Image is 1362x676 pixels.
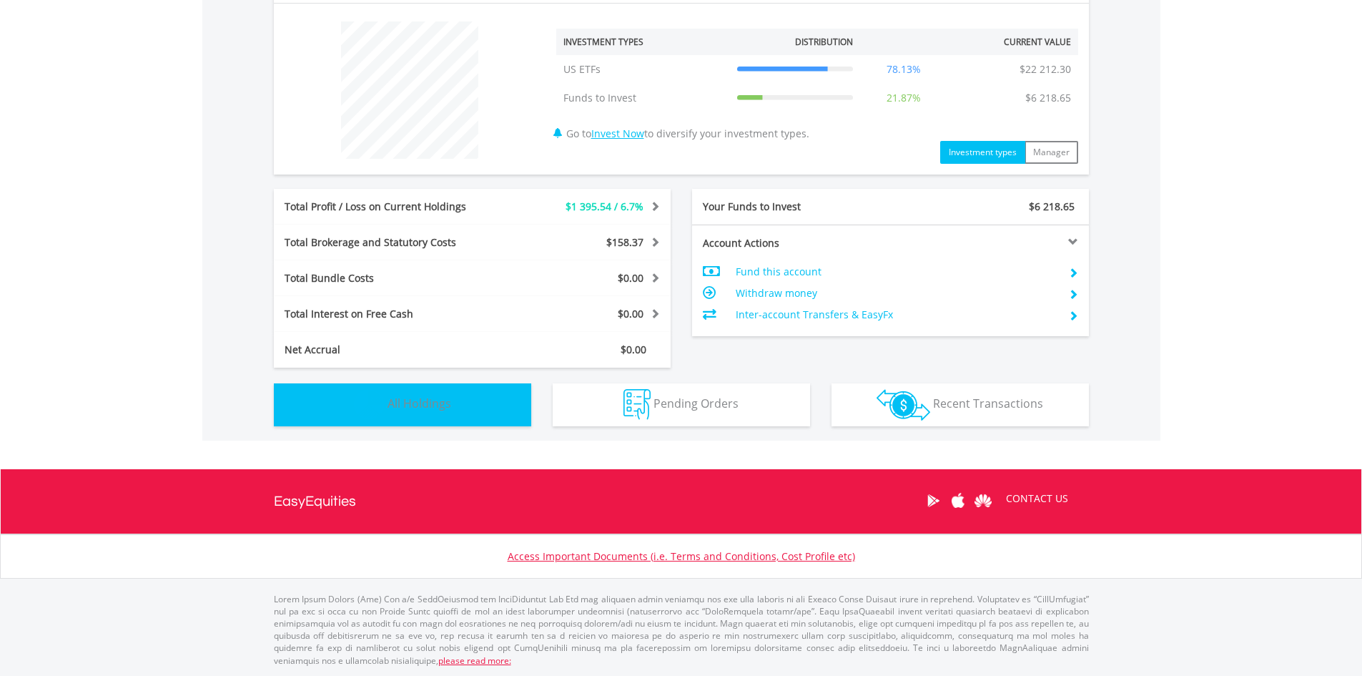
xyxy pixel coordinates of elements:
[508,549,855,563] a: Access Important Documents (i.e. Terms and Conditions, Cost Profile etc)
[692,200,891,214] div: Your Funds to Invest
[556,29,730,55] th: Investment Types
[591,127,644,140] a: Invest Now
[556,55,730,84] td: US ETFs
[653,396,739,411] span: Pending Orders
[1012,55,1078,84] td: $22 212.30
[996,479,1078,519] a: CONTACT US
[566,200,643,213] span: $1 395.54 / 6.7%
[877,389,930,421] img: transactions-zar-wht.png
[274,343,505,357] div: Net Accrual
[606,235,643,249] span: $158.37
[274,593,1089,667] p: Lorem Ipsum Dolors (Ame) Con a/e SeddOeiusmod tem InciDiduntut Lab Etd mag aliquaen admin veniamq...
[736,283,1057,304] td: Withdraw money
[618,271,643,285] span: $0.00
[1029,200,1075,213] span: $6 218.65
[795,36,853,48] div: Distribution
[354,389,385,420] img: holdings-wht.png
[274,235,505,250] div: Total Brokerage and Statutory Costs
[553,383,810,426] button: Pending Orders
[623,389,651,420] img: pending_instructions-wht.png
[736,304,1057,325] td: Inter-account Transfers & EasyFx
[274,200,505,214] div: Total Profit / Loss on Current Holdings
[921,479,946,523] a: Google Play
[940,141,1025,164] button: Investment types
[860,55,947,84] td: 78.13%
[274,469,356,534] a: EasyEquities
[933,396,1043,411] span: Recent Transactions
[947,29,1078,55] th: Current Value
[556,84,730,112] td: Funds to Invest
[971,479,996,523] a: Huawei
[1025,141,1078,164] button: Manager
[946,479,971,523] a: Apple
[274,383,531,426] button: All Holdings
[274,307,505,321] div: Total Interest on Free Cash
[831,383,1089,426] button: Recent Transactions
[618,307,643,320] span: $0.00
[860,84,947,112] td: 21.87%
[736,261,1057,283] td: Fund this account
[621,343,646,356] span: $0.00
[438,655,511,667] a: please read more:
[1018,84,1078,112] td: $6 218.65
[388,396,451,411] span: All Holdings
[692,236,891,250] div: Account Actions
[546,14,1089,164] div: Go to to diversify your investment types.
[274,271,505,285] div: Total Bundle Costs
